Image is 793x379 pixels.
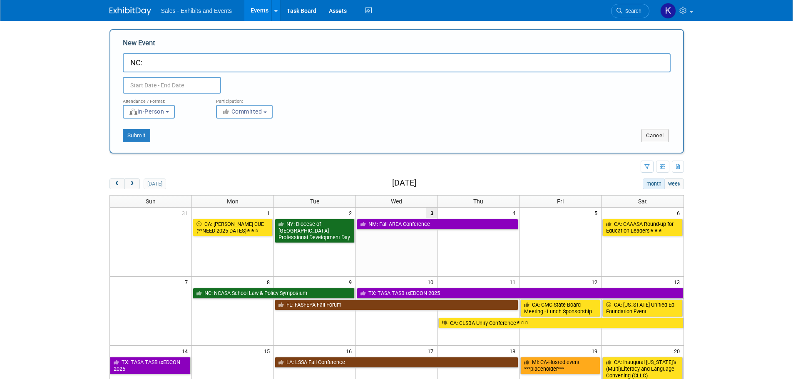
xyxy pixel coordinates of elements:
span: Thu [473,198,483,205]
input: Start Date - End Date [123,77,221,94]
a: TX: TASA TASB txEDCON 2025 [110,357,191,374]
a: Search [611,4,649,18]
span: 31 [181,208,191,218]
a: NC: NCASA School Law & Policy Symposium [193,288,355,299]
img: Kara Haven [660,3,676,19]
span: 12 [591,277,601,287]
input: Name of Trade Show / Conference [123,53,671,72]
button: Committed [216,105,273,119]
a: CA: CLSBA Unity Conference [438,318,683,329]
span: 11 [509,277,519,287]
button: [DATE] [144,178,166,189]
img: ExhibitDay [109,7,151,15]
span: 3 [426,208,437,218]
span: 15 [263,346,273,356]
span: Mon [227,198,239,205]
a: CA: CAAASA Round-up for Education Leaders [602,219,682,236]
button: In-Person [123,105,175,119]
span: Committed [222,108,262,115]
span: 4 [512,208,519,218]
span: 7 [184,277,191,287]
a: NY: Diocese of [GEOGRAPHIC_DATA] Professional Development Day [275,219,355,243]
a: CA: CMC State Board Meeting - Lunch Sponsorship [520,300,600,317]
a: TX: TASA TASB txEDCON 2025 [357,288,684,299]
span: Sat [638,198,647,205]
label: New Event [123,38,155,51]
span: 5 [594,208,601,218]
button: Submit [123,129,150,142]
span: 10 [427,277,437,287]
a: NM: Fall AREA Conference [357,219,519,230]
span: Sun [146,198,156,205]
span: 16 [345,346,355,356]
span: Search [622,8,641,14]
div: Participation: [216,94,297,104]
button: week [664,178,684,189]
a: CA: [US_STATE] Unified Ed Foundation Event [602,300,682,317]
button: next [124,178,140,189]
span: 18 [509,346,519,356]
span: 1 [266,208,273,218]
button: month [643,178,665,189]
div: Attendance / Format: [123,94,204,104]
span: Fri [557,198,564,205]
span: 20 [673,346,684,356]
button: Cancel [641,129,669,142]
span: 6 [676,208,684,218]
h2: [DATE] [392,178,416,188]
a: MI: CA-Hosted event ***placeholder*** [520,357,600,374]
span: 9 [348,277,355,287]
span: 2 [348,208,355,218]
span: 19 [591,346,601,356]
a: LA: LSSA Fall Conference [275,357,519,368]
a: CA: [PERSON_NAME] CUE (**NEED 2025 DATES) [193,219,273,236]
a: FL: FASFEPA Fall Forum [275,300,519,310]
span: Wed [391,198,402,205]
button: prev [109,178,125,189]
span: 13 [673,277,684,287]
span: Sales - Exhibits and Events [161,7,232,14]
span: 17 [427,346,437,356]
span: 14 [181,346,191,356]
span: 8 [266,277,273,287]
span: In-Person [129,108,164,115]
span: Tue [310,198,319,205]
